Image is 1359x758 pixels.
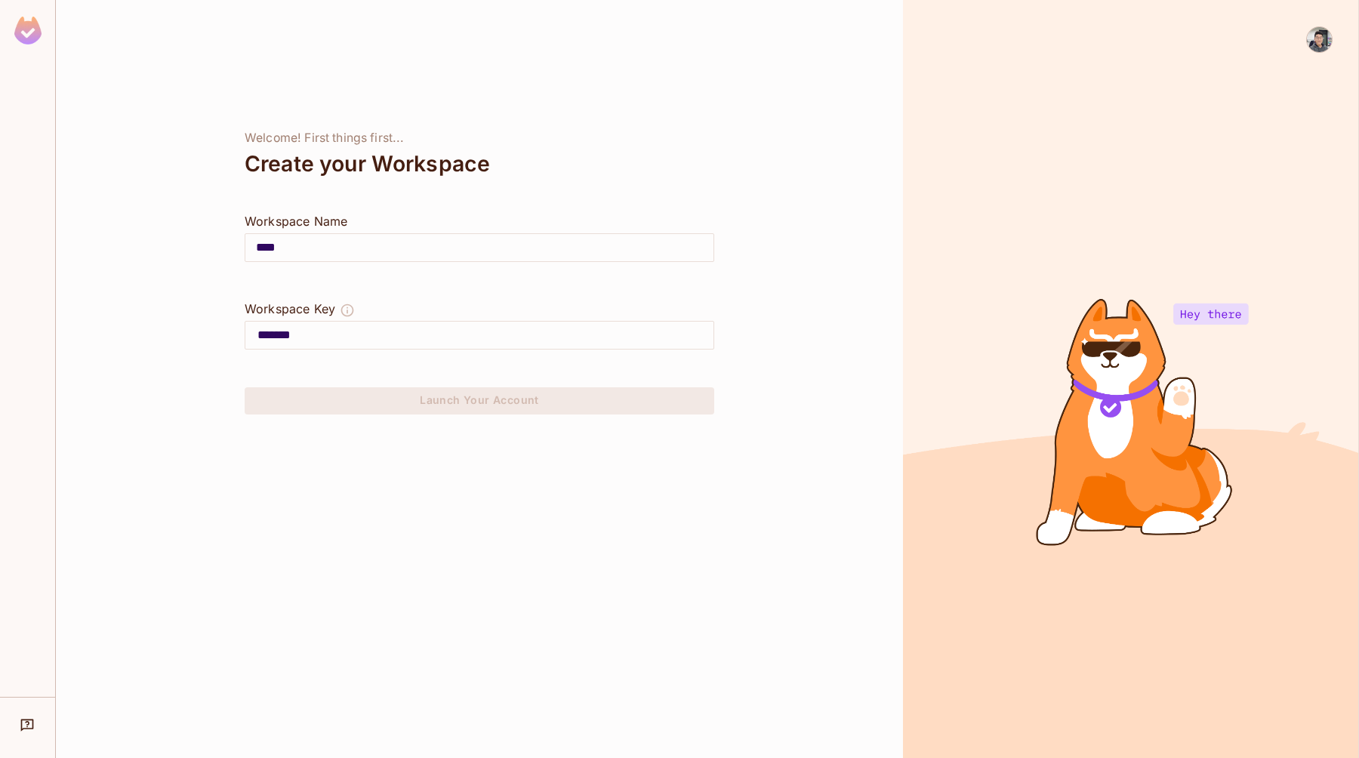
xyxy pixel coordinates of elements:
[245,387,714,414] button: Launch Your Account
[14,17,42,45] img: SReyMgAAAABJRU5ErkJggg==
[340,300,355,321] button: The Workspace Key is unique, and serves as the identifier of your workspace.
[245,212,714,230] div: Workspace Name
[245,300,335,318] div: Workspace Key
[245,131,714,146] div: Welcome! First things first...
[245,146,714,182] div: Create your Workspace
[11,710,45,740] div: Help & Updates
[1307,27,1332,52] img: 이재연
